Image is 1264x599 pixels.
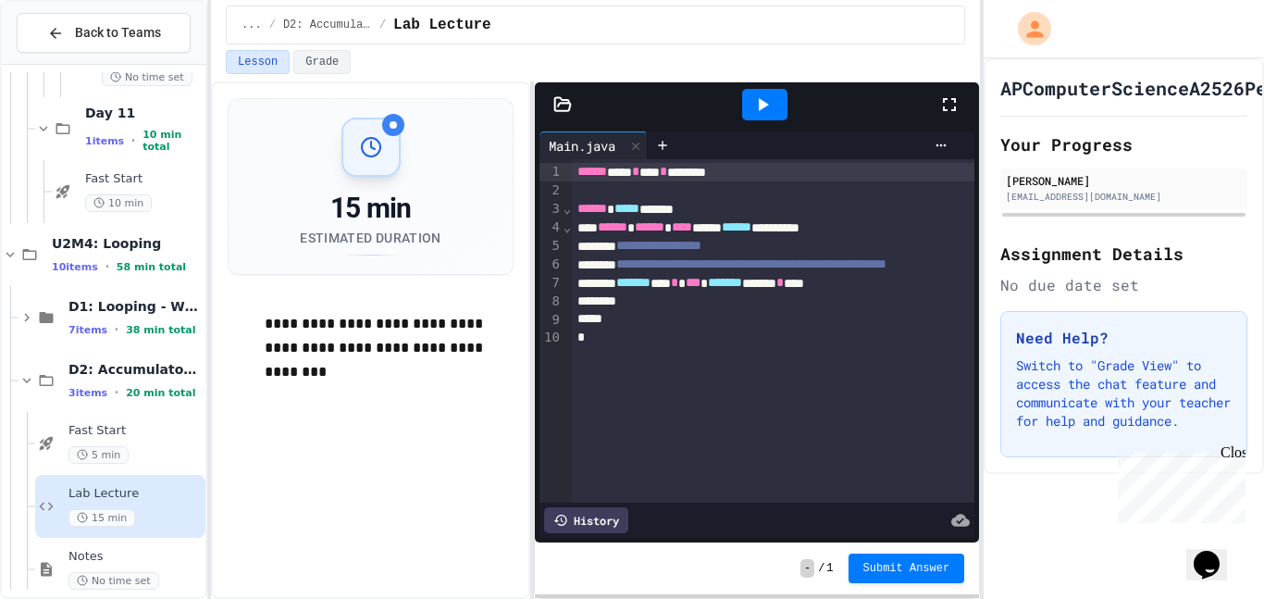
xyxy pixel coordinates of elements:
[68,549,202,565] span: Notes
[85,194,152,212] span: 10 min
[52,261,98,273] span: 10 items
[68,446,129,464] span: 5 min
[68,324,107,336] span: 7 items
[300,229,440,247] div: Estimated Duration
[539,218,563,237] div: 4
[85,171,202,187] span: Fast Start
[818,561,824,576] span: /
[300,192,440,225] div: 15 min
[539,136,625,156] div: Main.java
[143,129,202,153] span: 10 min total
[126,324,195,336] span: 38 min total
[131,133,135,148] span: •
[539,329,563,347] div: 10
[826,561,833,576] span: 1
[85,105,202,121] span: Day 11
[800,559,814,578] span: -
[1016,327,1232,349] h3: Need Help?
[293,50,351,74] button: Grade
[998,7,1056,50] div: My Account
[105,259,109,274] span: •
[226,50,290,74] button: Lesson
[75,23,161,43] span: Back to Teams
[539,256,563,274] div: 6
[849,554,965,583] button: Submit Answer
[1186,525,1245,580] iframe: chat widget
[115,385,118,400] span: •
[393,14,491,36] span: Lab Lecture
[117,261,186,273] span: 58 min total
[283,18,372,32] span: D2: Accumulators and Summation
[1000,241,1247,267] h2: Assignment Details
[68,486,202,502] span: Lab Lecture
[68,572,159,590] span: No time set
[68,509,135,527] span: 15 min
[102,69,192,86] span: No time set
[85,135,124,147] span: 1 items
[1000,274,1247,296] div: No due date set
[68,361,202,378] span: D2: Accumulators and Summation
[563,201,572,216] span: Fold line
[539,181,563,200] div: 2
[539,274,563,293] div: 7
[539,131,648,159] div: Main.java
[1006,172,1242,189] div: [PERSON_NAME]
[544,507,628,533] div: History
[539,200,563,218] div: 3
[17,13,191,53] button: Back to Teams
[115,322,118,337] span: •
[539,163,563,181] div: 1
[539,293,563,311] div: 8
[52,235,202,252] span: U2M4: Looping
[1006,190,1242,204] div: [EMAIL_ADDRESS][DOMAIN_NAME]
[68,387,107,399] span: 3 items
[68,423,202,439] span: Fast Start
[7,7,128,118] div: Chat with us now!Close
[539,311,563,330] div: 9
[563,219,572,234] span: Fold line
[1000,131,1247,157] h2: Your Progress
[242,18,262,32] span: ...
[539,237,563,256] div: 5
[379,18,386,32] span: /
[1016,356,1232,431] p: Switch to "Grade View" to access the chat feature and communicate with your teacher for help and ...
[269,18,276,32] span: /
[68,298,202,315] span: D1: Looping - While Loops
[126,387,195,399] span: 20 min total
[863,561,950,576] span: Submit Answer
[1110,444,1245,523] iframe: chat widget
